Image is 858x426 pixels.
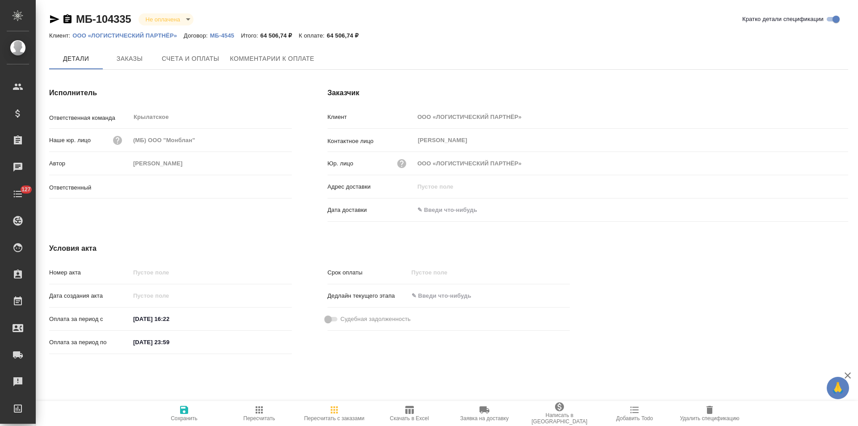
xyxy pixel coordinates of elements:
[414,110,848,123] input: Пустое поле
[49,183,130,192] p: Ответственный
[328,206,414,215] p: Дата доставки
[742,15,824,24] span: Кратко детали спецификации
[108,53,151,64] span: Заказы
[16,185,36,194] span: 127
[408,266,487,279] input: Пустое поле
[49,32,72,39] p: Клиент:
[130,289,208,302] input: Пустое поле
[49,136,91,145] p: Наше юр. лицо
[2,183,34,205] a: 127
[49,243,570,254] h4: Условия акта
[299,32,327,39] p: К оплате:
[408,289,487,302] input: ✎ Введи что-нибудь
[55,53,97,64] span: Детали
[261,32,299,39] p: 64 506,74 ₽
[49,315,130,324] p: Оплата за период с
[414,157,848,170] input: Пустое поле
[287,186,289,188] button: Open
[827,377,849,399] button: 🙏
[327,32,365,39] p: 64 506,74 ₽
[328,113,414,122] p: Клиент
[328,88,848,98] h4: Заказчик
[210,32,241,39] p: МБ-4545
[49,14,60,25] button: Скопировать ссылку для ЯМессенджера
[130,266,292,279] input: Пустое поле
[328,159,353,168] p: Юр. лицо
[72,32,184,39] p: ООО «ЛОГИСТИЧЕСКИЙ ПАРТНЁР»
[49,268,130,277] p: Номер акта
[241,32,260,39] p: Итого:
[49,114,130,122] p: Ответственная команда
[62,14,73,25] button: Скопировать ссылку
[49,159,130,168] p: Автор
[230,53,315,64] span: Комментарии к оплате
[130,336,208,349] input: ✎ Введи что-нибудь
[49,291,130,300] p: Дата создания акта
[49,338,130,347] p: Оплата за период по
[210,31,241,39] a: МБ-4545
[49,88,292,98] h4: Исполнитель
[328,291,408,300] p: Дедлайн текущего этапа
[341,315,411,324] span: Судебная задолженность
[130,134,292,147] input: Пустое поле
[414,180,848,193] input: Пустое поле
[130,157,292,170] input: Пустое поле
[139,13,193,25] div: Не оплачена
[76,13,131,25] a: МБ-104335
[328,182,414,191] p: Адрес доставки
[143,16,183,23] button: Не оплачена
[328,268,408,277] p: Срок оплаты
[162,53,219,64] span: Счета и оплаты
[72,31,184,39] a: ООО «ЛОГИСТИЧЕСКИЙ ПАРТНЁР»
[184,32,210,39] p: Договор:
[328,137,414,146] p: Контактное лицо
[130,312,208,325] input: ✎ Введи что-нибудь
[414,203,492,216] input: ✎ Введи что-нибудь
[830,379,845,397] span: 🙏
